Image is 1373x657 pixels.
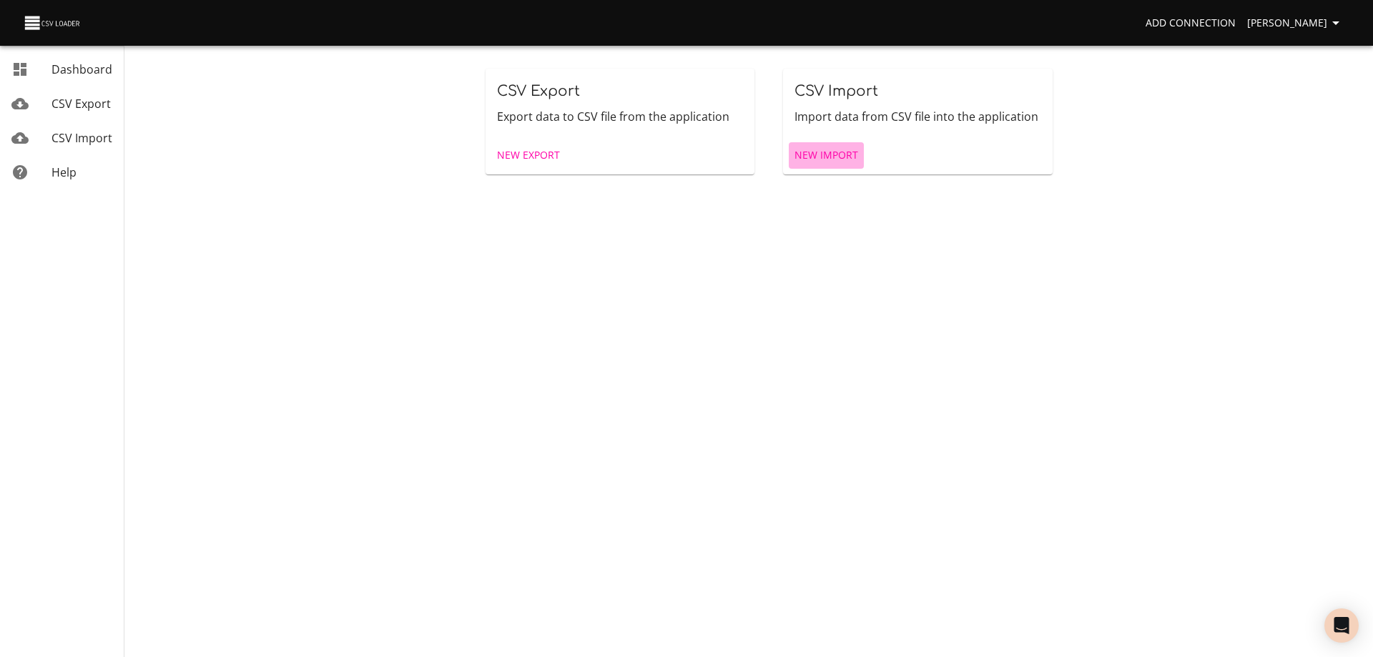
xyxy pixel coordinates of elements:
[1146,14,1236,32] span: Add Connection
[51,164,77,180] span: Help
[1140,10,1241,36] a: Add Connection
[51,61,112,77] span: Dashboard
[1247,14,1344,32] span: [PERSON_NAME]
[794,83,878,99] span: CSV Import
[497,83,580,99] span: CSV Export
[51,130,112,146] span: CSV Import
[1241,10,1350,36] button: [PERSON_NAME]
[497,108,744,125] p: Export data to CSV file from the application
[794,147,858,164] span: New Import
[23,13,83,33] img: CSV Loader
[491,142,566,169] a: New Export
[497,147,560,164] span: New Export
[51,96,111,112] span: CSV Export
[1324,608,1359,643] div: Open Intercom Messenger
[789,142,864,169] a: New Import
[794,108,1041,125] p: Import data from CSV file into the application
